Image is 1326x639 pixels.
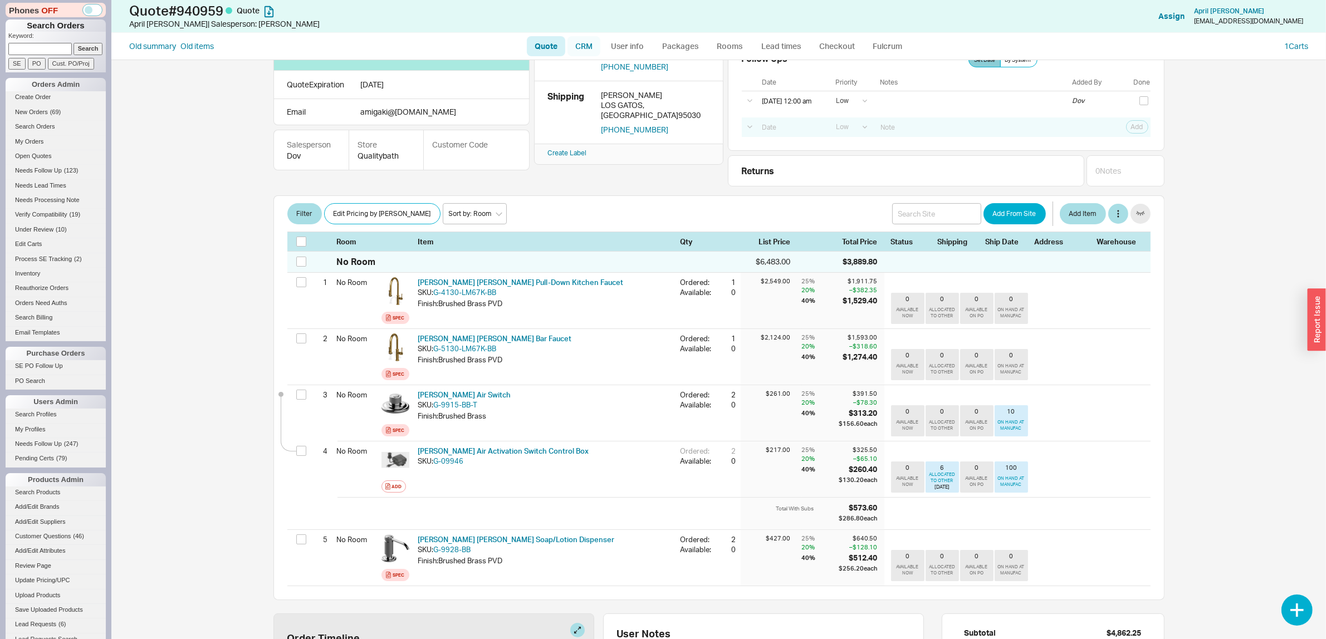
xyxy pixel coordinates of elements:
div: Products Admin [6,473,106,486]
div: Available: [681,400,716,410]
div: $286.80 each [839,514,878,523]
div: Orders Admin [6,78,106,91]
div: No Room [337,255,376,268]
div: 25 % [802,390,837,398]
span: ( 46 ) [73,533,84,539]
div: ALLOCATED TO OTHER [928,307,957,319]
span: April [PERSON_NAME] [1194,7,1264,15]
span: Needs Processing Note [15,196,80,203]
a: Open Quotes [6,150,106,162]
div: 0 [725,544,736,554]
button: Edit Pricing by [PERSON_NAME] [324,203,441,224]
div: Add [392,482,402,491]
div: – $382.35 [843,286,878,294]
a: Spec [381,312,409,324]
span: Under Review [15,226,53,233]
div: 0 [940,407,944,415]
div: 0 [975,464,978,471]
div: 10 [1007,407,1015,415]
a: G-9915-BB-T [434,400,478,409]
h1: Search Orders [6,19,106,32]
div: Total With Subs [771,502,820,513]
div: $1,593.00 [843,333,878,342]
div: $260.40 [839,464,878,474]
span: New Orders [15,109,48,115]
div: $217.00 [741,446,791,454]
div: 0 [975,295,978,303]
a: Search Billing [6,312,106,323]
a: Needs Follow Up(247) [6,438,106,450]
a: Checkout [811,36,863,56]
div: $2,124.00 [741,333,791,342]
a: Process SE Tracking(2) [6,253,106,265]
div: ALLOCATED TO OTHER [928,564,957,576]
div: – $318.60 [843,342,878,351]
div: $4,862.25 [1107,627,1142,638]
a: Fulcrum [865,36,911,56]
div: [DATE] [361,79,476,90]
div: $6,483.00 [741,256,791,267]
div: Purchase Orders [6,347,106,360]
div: April [PERSON_NAME] | Salesperson: [PERSON_NAME] [129,18,666,30]
div: 1 [314,273,328,292]
div: ON HAND AT MANUFAC [997,564,1026,576]
div: $3,889.80 [843,256,878,267]
span: SKU: [418,288,434,297]
div: Store [358,139,414,150]
div: 0 [906,464,909,471]
div: 1 [716,277,736,287]
a: Upload Products [6,589,106,601]
div: Users Admin [6,395,106,409]
div: 20 % [802,398,837,407]
img: GRAFF_Kitchen_Chef_s_Palette_Price_Book_USA_2023.pdf_Mozilla_Firefox_2023-06-23_10.40.16_i98id8 [381,446,409,474]
span: ( 247 ) [64,440,79,447]
img: G-9915_800x512_amh5fy [381,390,409,417]
span: SKU: [418,400,434,409]
div: [EMAIL_ADDRESS][DOMAIN_NAME] [1194,17,1303,25]
div: 0 [906,552,909,560]
div: Priority [836,78,873,86]
span: Add From Site [993,207,1036,220]
div: $573.60 [824,502,878,513]
div: Spec [393,426,404,435]
a: Review Page [6,560,106,572]
a: CRM [567,36,600,56]
div: [DATE] [934,484,950,491]
div: ALLOCATED TO OTHER [928,419,957,431]
div: Phones [6,3,106,17]
div: $156.60 each [839,419,878,428]
button: Add [1126,120,1148,134]
a: Update Pricing/UPC [6,574,106,586]
a: [PERSON_NAME] Air Switch [418,390,511,399]
div: 25 % [802,534,837,543]
div: AVAILABLE ON PO [962,363,991,375]
div: Finish : Brushed Brass PVD [418,556,672,566]
a: [PERSON_NAME] [PERSON_NAME] Pull-Down Kitchen Faucet [418,278,624,287]
div: Status [891,237,931,247]
div: ALLOCATED TO OTHER [928,363,957,375]
div: Finish : Brushed Brass PVD [418,298,672,308]
div: 0 [906,407,909,415]
a: User info [603,36,652,56]
div: Spec [393,571,404,579]
div: 0 [940,295,944,303]
div: $2,549.00 [741,277,791,286]
div: Spec [393,313,404,322]
div: 0 [975,407,978,415]
div: Total Price [843,237,884,247]
div: Shipping [938,237,979,247]
a: Needs Lead Times [6,180,106,191]
div: $1,529.40 [843,296,878,306]
button: Add From Site [984,203,1046,224]
a: Create Label [548,149,587,157]
div: Qty [681,237,736,247]
div: Customer Code [433,139,488,150]
input: PO [28,58,46,70]
div: Follow Ups [742,53,788,63]
div: 0 [725,456,736,466]
span: Add [1131,122,1143,131]
div: Finish : Brushed Brass [418,411,672,421]
div: Salesperson [287,139,335,150]
div: 0 [940,552,944,560]
span: OFF [41,4,58,16]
